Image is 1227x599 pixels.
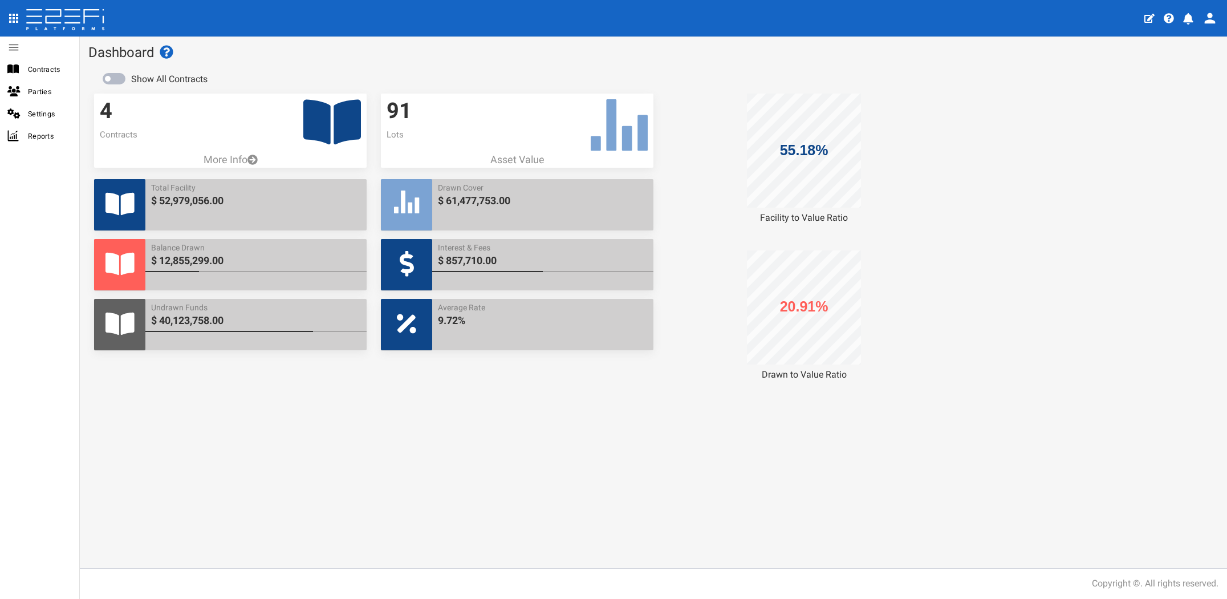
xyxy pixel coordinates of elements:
h3: 4 [100,99,361,123]
span: Parties [28,85,70,98]
span: $ 40,123,758.00 [151,313,361,328]
span: Interest & Fees [438,242,648,253]
p: Lots [387,129,648,141]
span: 9.72% [438,313,648,328]
div: Drawn to Value Ratio [668,369,940,382]
span: $ 857,710.00 [438,253,648,268]
span: Drawn Cover [438,182,648,193]
span: Undrawn Funds [151,302,361,313]
span: $ 12,855,299.00 [151,253,361,268]
span: Average Rate [438,302,648,313]
div: Facility to Value Ratio [668,212,940,225]
h1: Dashboard [88,45,1218,60]
div: Copyright ©. All rights reserved. [1092,577,1218,590]
p: Asset Value [381,152,653,167]
span: Reports [28,129,70,143]
p: Contracts [100,129,361,141]
label: Show All Contracts [131,73,208,86]
span: $ 61,477,753.00 [438,193,648,208]
a: More Info [94,152,367,167]
span: Balance Drawn [151,242,361,253]
span: Total Facility [151,182,361,193]
h3: 91 [387,99,648,123]
span: Contracts [28,63,70,76]
span: Settings [28,107,70,120]
span: $ 52,979,056.00 [151,193,361,208]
